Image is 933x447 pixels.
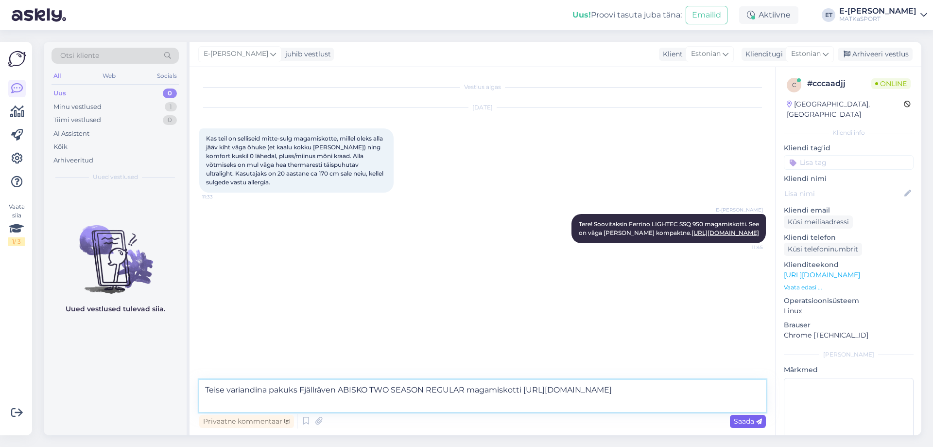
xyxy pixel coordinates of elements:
div: Kõik [53,142,68,152]
span: Estonian [691,49,721,59]
p: Brauser [784,320,914,330]
div: Socials [155,70,179,82]
div: Arhiveeri vestlus [838,48,913,61]
div: E-[PERSON_NAME] [839,7,916,15]
div: Klienditugi [742,49,783,59]
div: # cccaadjj [807,78,871,89]
textarea: Teise variandina pakuks Fjällräven ABISKO TWO SEASON REGULAR magamiskotti [URL][DOMAIN_NAME] [199,380,766,412]
div: Uus [53,89,66,98]
div: Kliendi info [784,128,914,137]
div: Klient [659,49,683,59]
div: AI Assistent [53,129,89,139]
div: 0 [163,89,177,98]
span: Tere! Soovitaksin Ferrino LIGHTEC SSQ 950 magamiskotti. See on väga [PERSON_NAME] kompaktne. [579,220,760,236]
span: Uued vestlused [93,173,138,181]
p: Linux [784,306,914,316]
span: Otsi kliente [60,51,99,61]
div: Proovi tasuta juba täna: [572,9,682,21]
p: Kliendi email [784,205,914,215]
div: 1 [165,102,177,112]
img: No chats [44,208,187,295]
div: MATKaSPORT [839,15,916,23]
a: [URL][DOMAIN_NAME] [784,270,860,279]
b: Uus! [572,10,591,19]
span: Saada [734,417,762,426]
div: Vaata siia [8,202,25,246]
div: Vestlus algas [199,83,766,91]
div: [GEOGRAPHIC_DATA], [GEOGRAPHIC_DATA] [787,99,904,120]
img: Askly Logo [8,50,26,68]
p: Kliendi telefon [784,232,914,243]
p: Klienditeekond [784,260,914,270]
input: Lisa nimi [784,188,902,199]
div: Arhiveeritud [53,156,93,165]
span: Online [871,78,911,89]
a: E-[PERSON_NAME]MATKaSPORT [839,7,927,23]
div: 1 / 3 [8,237,25,246]
p: Operatsioonisüsteem [784,296,914,306]
div: ET [822,8,835,22]
span: c [792,81,796,89]
span: Kas teil on selliseid mitte-sulg magamiskotte, millel oleks alla jääv kiht väga õhuke (et kaalu k... [206,135,385,186]
p: Chrome [TECHNICAL_ID] [784,330,914,340]
p: Kliendi nimi [784,174,914,184]
p: Uued vestlused tulevad siia. [66,304,165,314]
div: Tiimi vestlused [53,115,101,125]
p: Vaata edasi ... [784,283,914,292]
button: Emailid [686,6,727,24]
div: Küsi telefoninumbrit [784,243,862,256]
span: E-[PERSON_NAME] [204,49,268,59]
div: Web [101,70,118,82]
div: Aktiivne [739,6,798,24]
div: Privaatne kommentaar [199,415,294,428]
span: 11:45 [726,244,763,251]
p: Kliendi tag'id [784,143,914,153]
div: juhib vestlust [281,49,331,59]
div: Minu vestlused [53,102,102,112]
div: All [52,70,63,82]
span: Estonian [791,49,821,59]
div: [PERSON_NAME] [784,350,914,359]
input: Lisa tag [784,155,914,170]
div: 0 [163,115,177,125]
div: Küsi meiliaadressi [784,215,853,229]
span: E-[PERSON_NAME] [716,206,763,214]
span: 11:33 [202,193,239,200]
p: Märkmed [784,365,914,375]
div: [DATE] [199,103,766,112]
a: [URL][DOMAIN_NAME] [691,229,759,236]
